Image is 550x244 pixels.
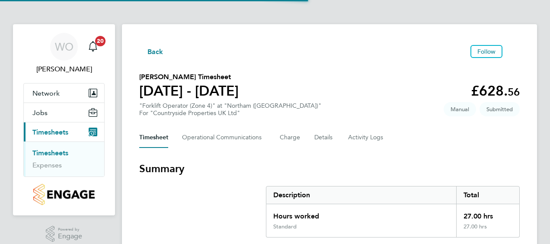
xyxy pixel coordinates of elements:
[33,184,94,205] img: countryside-properties-logo-retina.png
[32,109,48,117] span: Jobs
[24,141,104,177] div: Timesheets
[182,127,266,148] button: Operational Communications
[477,48,496,55] span: Follow
[444,102,476,116] span: This timesheet was manually created.
[32,161,62,169] a: Expenses
[480,102,520,116] span: This timesheet is Submitted.
[147,47,163,57] span: Back
[23,64,105,74] span: Wayne Orchard
[139,82,239,100] h1: [DATE] - [DATE]
[266,204,456,223] div: Hours worked
[139,102,321,117] div: "Forklift Operator (Zone 4)" at "Northam ([GEOGRAPHIC_DATA])"
[456,223,519,237] div: 27.00 hrs
[95,36,106,46] span: 20
[13,24,115,215] nav: Main navigation
[470,45,502,58] button: Follow
[58,233,82,240] span: Engage
[23,184,105,205] a: Go to home page
[456,186,519,204] div: Total
[273,223,297,230] div: Standard
[23,33,105,74] a: WO[PERSON_NAME]
[32,128,68,136] span: Timesheets
[24,122,104,141] button: Timesheets
[348,127,384,148] button: Activity Logs
[314,127,334,148] button: Details
[508,86,520,98] span: 56
[24,83,104,103] button: Network
[280,127,301,148] button: Charge
[139,162,520,176] h3: Summary
[266,186,520,238] div: Summary
[139,109,321,117] div: For "Countryside Properties UK Ltd"
[58,226,82,233] span: Powered by
[46,226,83,242] a: Powered byEngage
[266,186,456,204] div: Description
[32,149,68,157] a: Timesheets
[139,46,163,57] button: Back
[24,103,104,122] button: Jobs
[84,33,102,61] a: 20
[55,41,74,52] span: WO
[456,204,519,223] div: 27.00 hrs
[32,89,60,97] span: Network
[139,127,168,148] button: Timesheet
[506,49,520,54] button: Timesheets Menu
[139,72,239,82] h2: [PERSON_NAME] Timesheet
[471,83,520,99] app-decimal: £628.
